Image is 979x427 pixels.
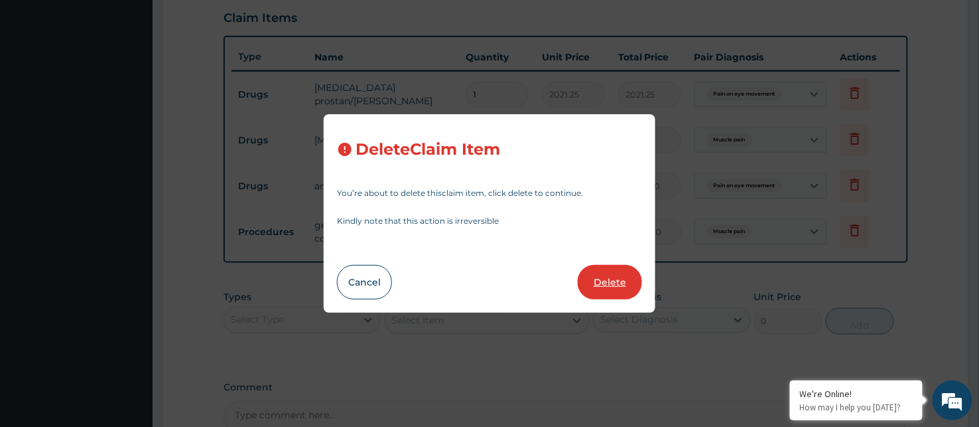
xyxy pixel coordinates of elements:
[25,66,54,100] img: d_794563401_company_1708531726252_794563401
[356,141,500,159] h3: Delete Claim Item
[800,402,913,413] p: How may I help you today?
[800,388,913,400] div: We're Online!
[578,265,642,299] button: Delete
[337,217,642,225] p: Kindly note that this action is irreversible
[69,74,223,92] div: Chat with us now
[218,7,249,39] div: Minimize live chat window
[77,129,183,263] span: We're online!
[337,265,392,299] button: Cancel
[337,189,642,197] p: You’re about to delete this claim item , click delete to continue.
[7,286,253,332] textarea: Type your message and hit 'Enter'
